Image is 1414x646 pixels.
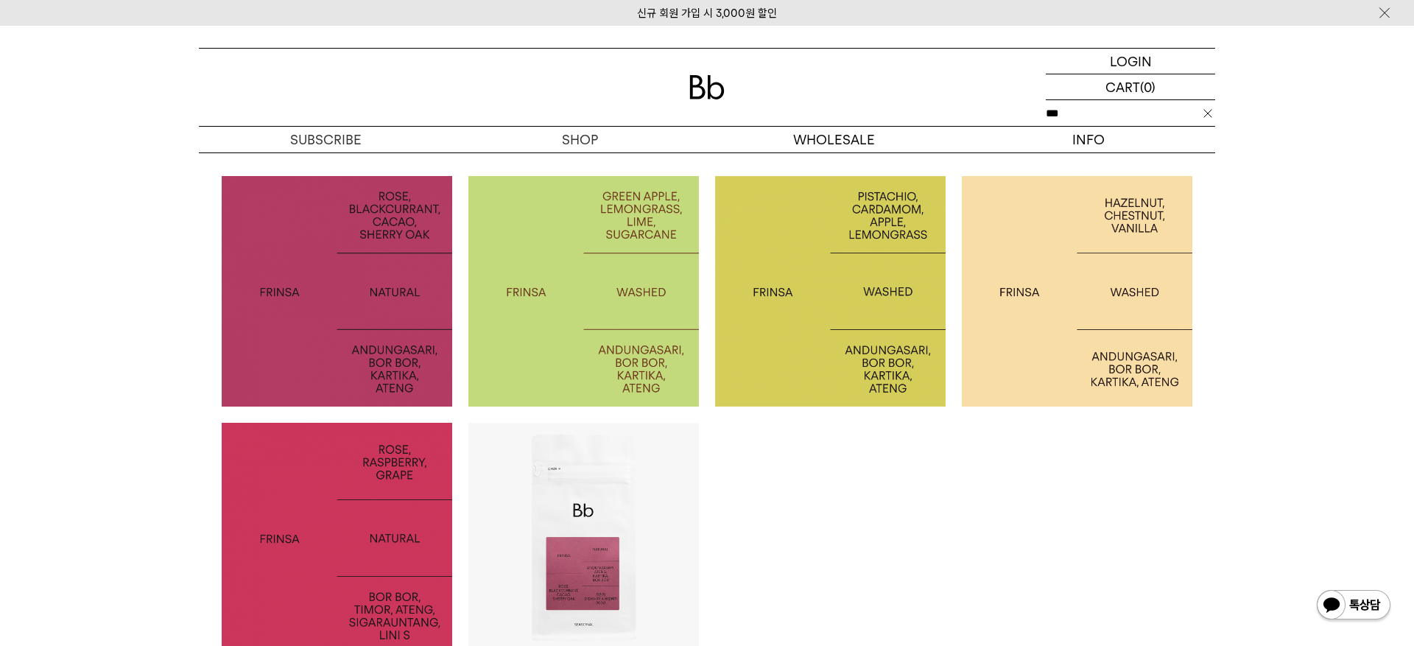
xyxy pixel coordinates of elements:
[689,75,725,99] img: 로고
[715,176,946,407] img: 인도네시아 프린자INDONESIA FRINSA
[707,127,961,152] p: WHOLESALE
[1140,74,1156,99] p: (0)
[468,176,699,407] img: 인도네시아 프린자INDONESIA FRINSA
[962,176,1192,407] img: 인도네시아 자바 프린자INDONESIA JAVA FRINSA
[453,127,707,152] a: SHOP
[1046,49,1215,74] a: LOGIN
[637,7,777,20] a: 신규 회원 가입 시 3,000원 할인
[222,176,452,407] img: 인도네시아 프린자 내추럴INDONESIA FRINSA NATURAL
[1315,589,1392,624] img: 카카오톡 채널 1:1 채팅 버튼
[199,127,453,152] a: SUBSCRIBE
[1105,74,1140,99] p: CART
[1046,74,1215,100] a: CART (0)
[1110,49,1152,74] p: LOGIN
[961,127,1215,152] p: INFO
